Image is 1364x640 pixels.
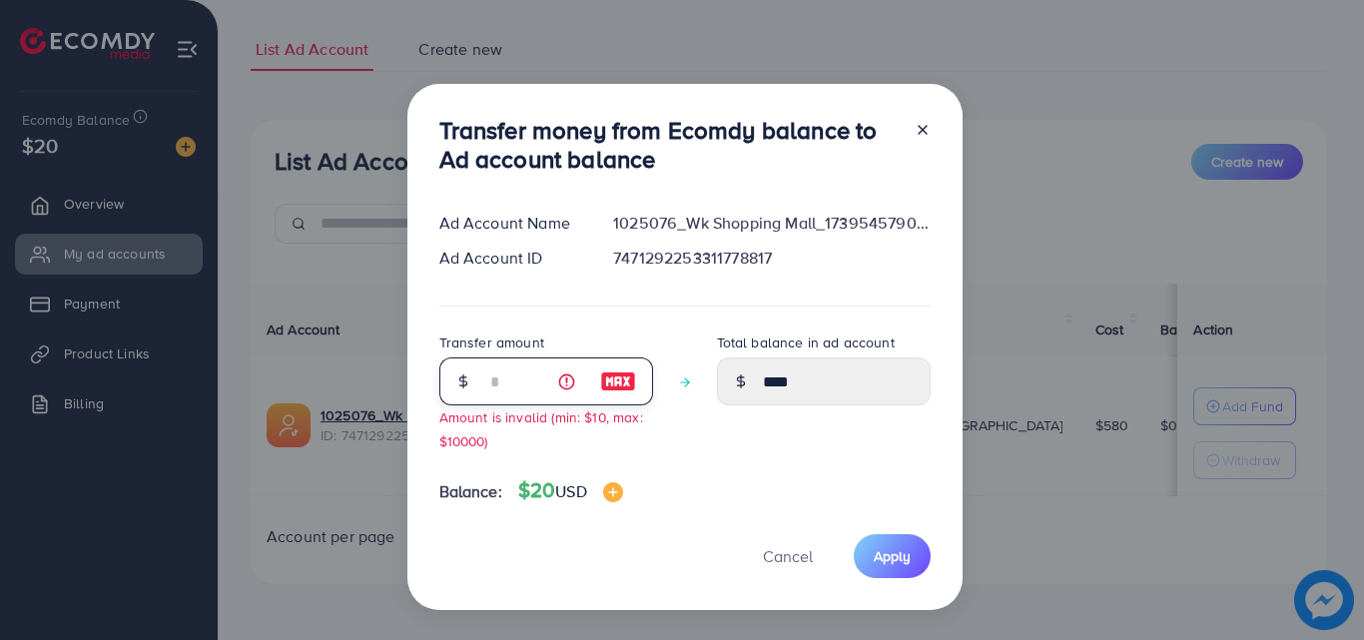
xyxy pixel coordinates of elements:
[439,407,643,449] small: Amount is invalid (min: $10, max: $10000)
[518,478,623,503] h4: $20
[439,480,502,503] span: Balance:
[439,116,899,174] h3: Transfer money from Ecomdy balance to Ad account balance
[717,332,895,352] label: Total balance in ad account
[597,212,946,235] div: 1025076_Wk Shopping Mall_1739545790372
[555,480,586,502] span: USD
[600,369,636,393] img: image
[423,212,598,235] div: Ad Account Name
[738,534,838,577] button: Cancel
[874,546,911,566] span: Apply
[854,534,931,577] button: Apply
[597,247,946,270] div: 7471292253311778817
[603,482,623,502] img: image
[423,247,598,270] div: Ad Account ID
[763,545,813,567] span: Cancel
[439,332,544,352] label: Transfer amount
